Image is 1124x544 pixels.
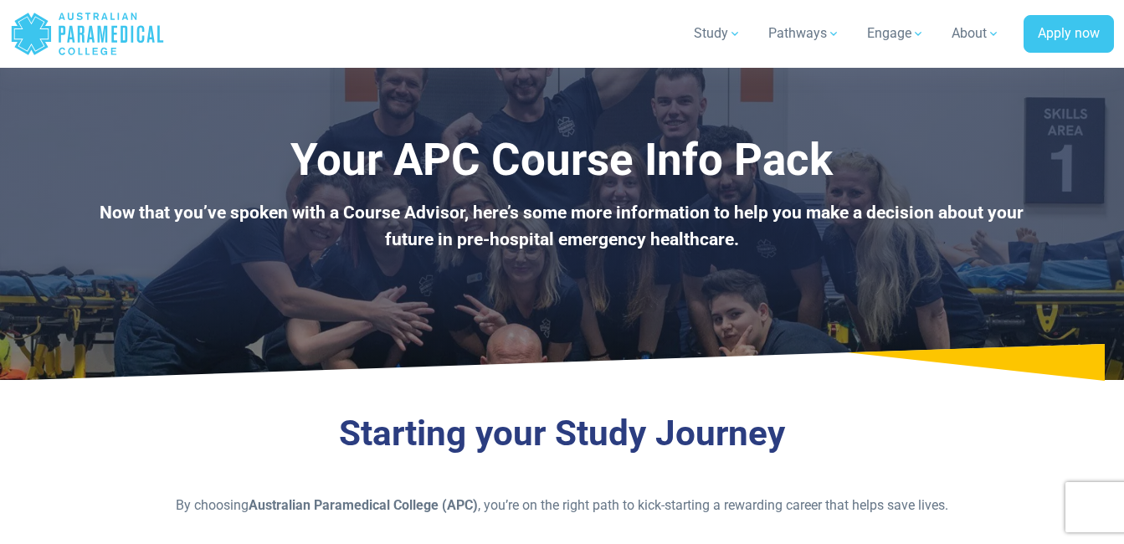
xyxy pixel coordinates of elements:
[1024,15,1114,54] a: Apply now
[100,203,1024,249] b: Now that you’ve spoken with a Course Advisor, here’s some more information to help you make a dec...
[93,134,1031,187] h1: Your APC Course Info Pack
[758,10,850,57] a: Pathways
[249,497,478,513] strong: Australian Paramedical College (APC)
[93,413,1031,455] h3: Starting your Study Journey
[942,10,1010,57] a: About
[93,495,1031,516] p: By choosing , you’re on the right path to kick-starting a rewarding career that helps save lives.
[684,10,752,57] a: Study
[10,7,165,61] a: Australian Paramedical College
[857,10,935,57] a: Engage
